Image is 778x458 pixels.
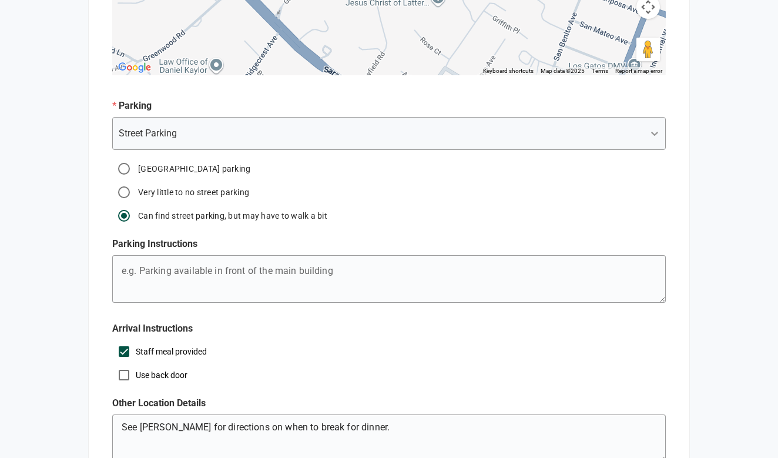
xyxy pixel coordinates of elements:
div: Street Parking [119,126,177,141]
label: Staff meal provided [136,346,207,357]
p: Other Location Details [112,396,666,410]
p: Parking Instructions [112,237,666,251]
p: Parking [112,99,666,113]
label: Can find street parking, but may have to walk a bit [136,210,327,222]
a: Terms [592,68,608,74]
img: Google [115,60,154,75]
a: Report a map error [615,68,662,74]
span: Map data ©2025 [541,68,585,74]
label: Very little to no street parking [136,186,249,198]
a: Open this area in Google Maps (opens a new window) [115,60,154,75]
button: Drag Pegman onto the map to open Street View [636,38,660,61]
button: Keyboard shortcuts [483,67,534,75]
p: Arrival Instructions [112,322,666,336]
label: [GEOGRAPHIC_DATA] parking [136,163,250,175]
label: Use back door [136,369,187,381]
